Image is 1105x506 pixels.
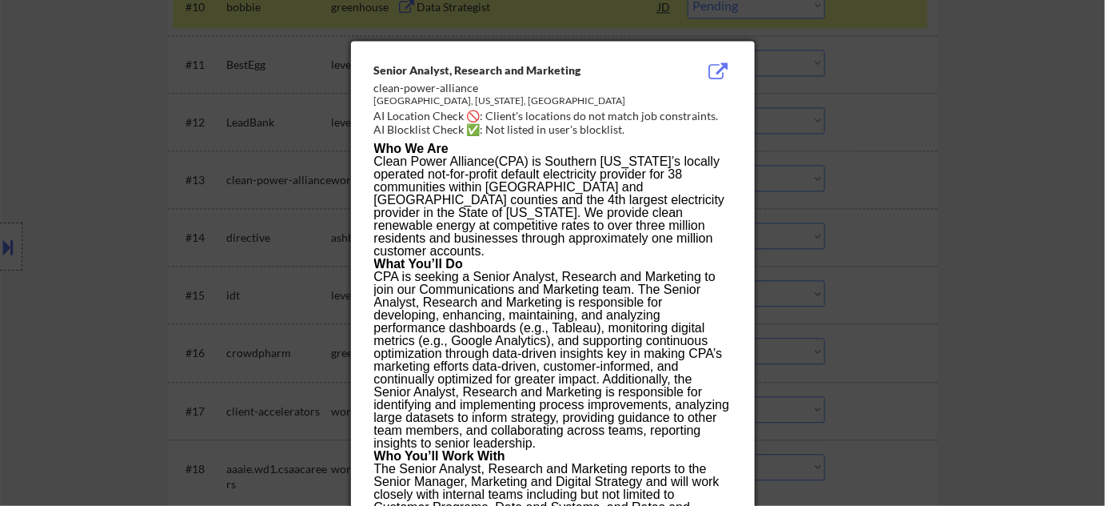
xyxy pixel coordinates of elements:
[374,80,651,96] div: clean-power-alliance
[374,155,731,258] p: (CPA) is Southern [US_STATE]’s locally operated not-for-profit default electricity provider for 3...
[374,108,738,124] div: AI Location Check 🚫: Client's locations do not match job constraints.
[374,94,651,108] div: [GEOGRAPHIC_DATA], [US_STATE], [GEOGRAPHIC_DATA]
[374,257,463,271] strong: What You’ll Do
[374,62,651,78] div: Senior Analyst, Research and Marketing
[374,142,449,155] strong: Who We Are
[374,122,738,138] div: AI Blocklist Check ✅: Not listed in user's blocklist.
[374,155,495,168] a: Clean Power Alliance
[374,449,505,463] strong: Who You’ll Work With
[374,271,731,450] p: CPA is seeking a Senior Analyst, Research and Marketing to join our Communications and Marketing ...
